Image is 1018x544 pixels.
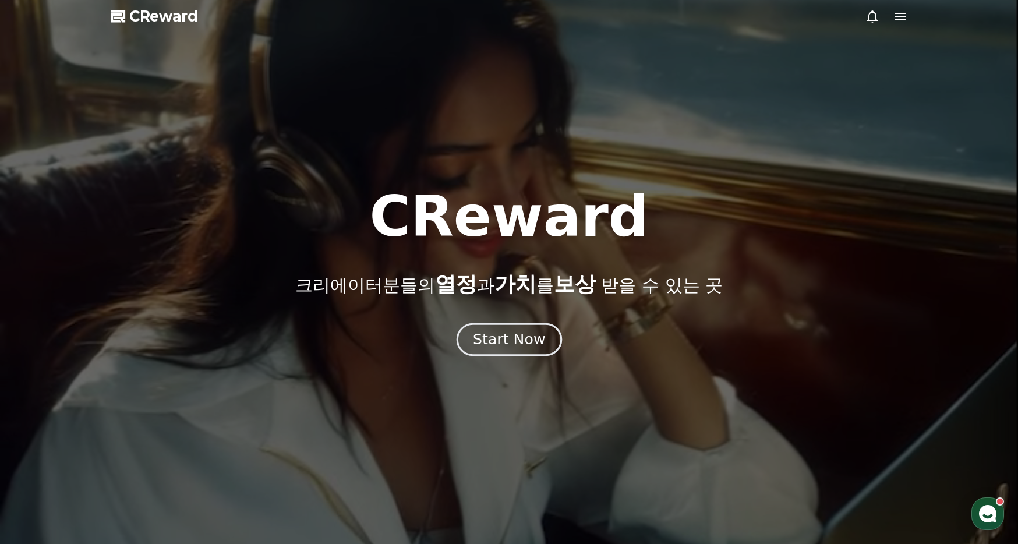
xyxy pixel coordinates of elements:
[456,323,561,356] button: Start Now
[554,272,596,296] span: 보상
[369,189,648,245] h1: CReward
[180,387,194,396] span: 설정
[494,272,536,296] span: 가치
[3,369,77,398] a: 홈
[107,387,121,397] span: 대화
[77,369,150,398] a: 대화
[295,273,723,296] p: 크리에이터분들의 과 를 받을 수 있는 곳
[150,369,224,398] a: 설정
[111,7,198,26] a: CReward
[435,272,477,296] span: 열정
[37,387,44,396] span: 홈
[459,335,560,347] a: Start Now
[129,7,198,26] span: CReward
[473,330,545,349] div: Start Now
